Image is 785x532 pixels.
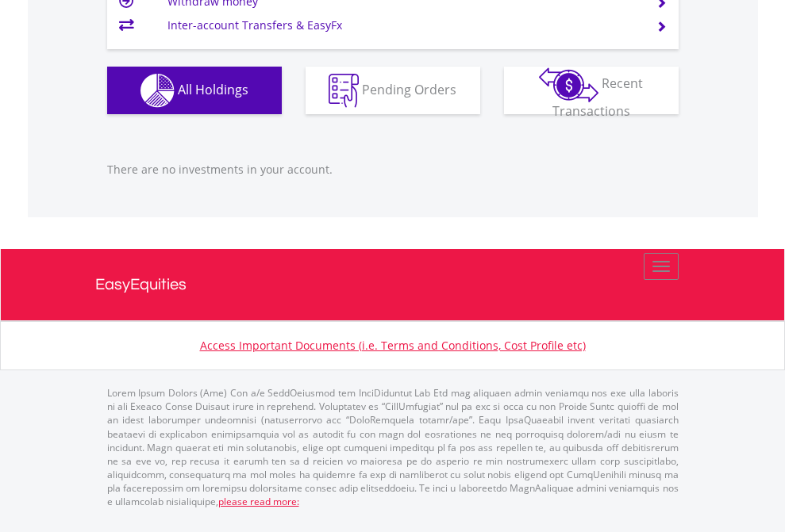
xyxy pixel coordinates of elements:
[362,80,456,98] span: Pending Orders
[107,386,679,508] p: Lorem Ipsum Dolors (Ame) Con a/e SeddOeiusmod tem InciDiduntut Lab Etd mag aliquaen admin veniamq...
[178,80,248,98] span: All Holdings
[504,67,679,114] button: Recent Transactions
[539,67,598,102] img: transactions-zar-wht.png
[107,67,282,114] button: All Holdings
[306,67,480,114] button: Pending Orders
[167,13,637,37] td: Inter-account Transfers & EasyFx
[107,162,679,178] p: There are no investments in your account.
[200,338,586,353] a: Access Important Documents (i.e. Terms and Conditions, Cost Profile etc)
[140,74,175,108] img: holdings-wht.png
[95,249,691,320] a: EasyEquities
[218,495,299,508] a: please read more:
[329,74,359,108] img: pending_instructions-wht.png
